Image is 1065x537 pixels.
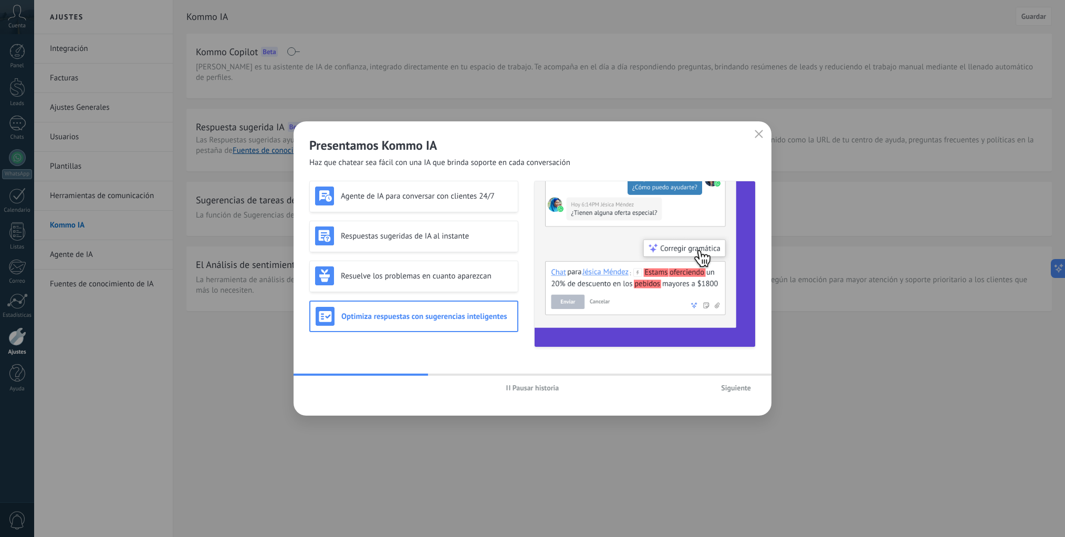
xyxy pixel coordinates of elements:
[341,271,513,281] h3: Resuelve los problemas en cuanto aparezcan
[341,231,513,241] h3: Respuestas sugeridas de IA al instante
[721,384,751,391] span: Siguiente
[502,380,564,396] button: Pausar historia
[513,384,559,391] span: Pausar historia
[716,380,756,396] button: Siguiente
[309,158,570,168] span: Haz que chatear sea fácil con una IA que brinda soporte en cada conversación
[309,137,756,153] h2: Presentamos Kommo IA
[341,191,513,201] h3: Agente de IA para conversar con clientes 24/7
[341,312,512,322] h3: Optimiza respuestas con sugerencias inteligentes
